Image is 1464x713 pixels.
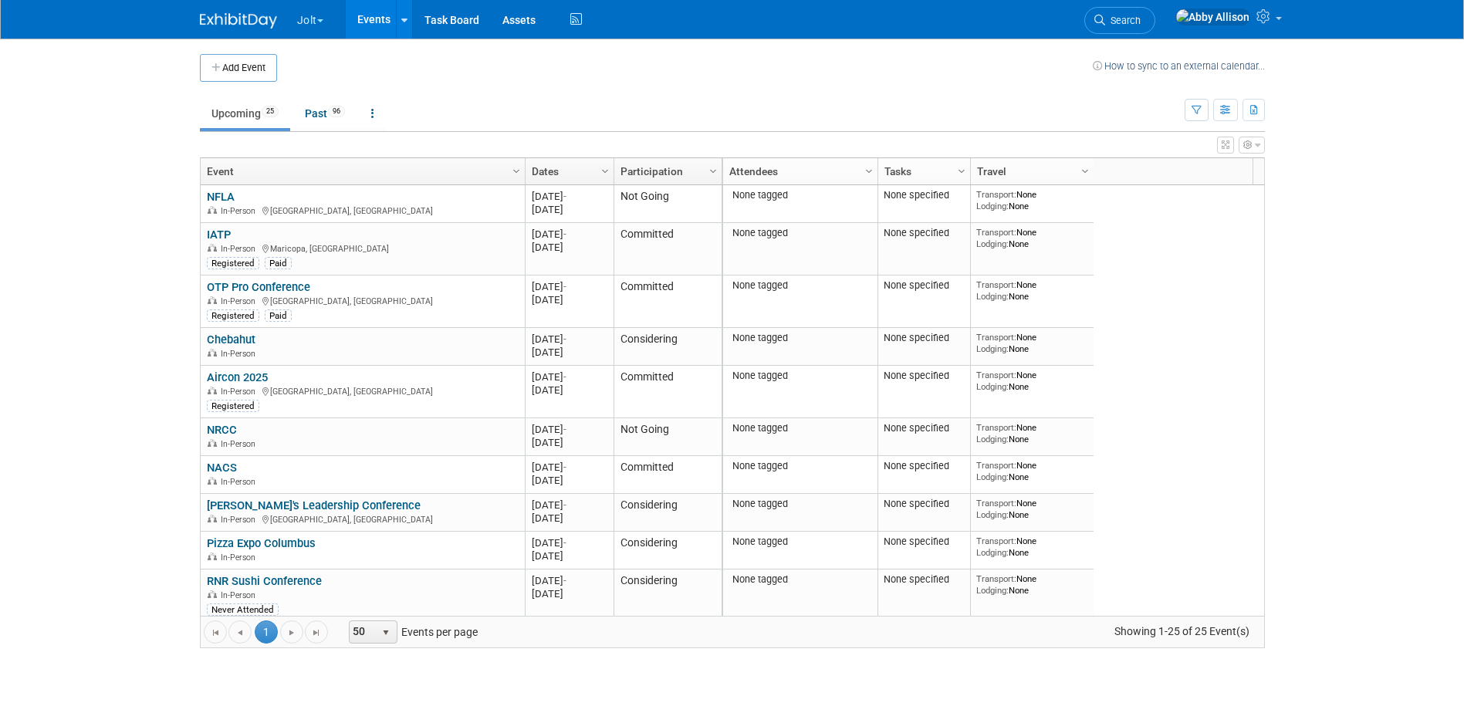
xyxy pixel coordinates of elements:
[207,512,518,525] div: [GEOGRAPHIC_DATA], [GEOGRAPHIC_DATA]
[208,439,217,447] img: In-Person Event
[1079,165,1091,177] span: Column Settings
[207,204,518,217] div: [GEOGRAPHIC_DATA], [GEOGRAPHIC_DATA]
[532,384,607,397] div: [DATE]
[234,627,246,639] span: Go to the previous page
[532,587,607,600] div: [DATE]
[329,620,493,644] span: Events per page
[976,189,1016,200] span: Transport:
[1077,158,1094,181] a: Column Settings
[705,158,722,181] a: Column Settings
[200,99,290,128] a: Upcoming25
[207,257,259,269] div: Registered
[976,238,1009,249] span: Lodging:
[207,498,421,512] a: [PERSON_NAME]'s Leadership Conference
[207,423,237,437] a: NRCC
[614,494,722,532] td: Considering
[860,158,877,181] a: Column Settings
[620,158,712,184] a: Participation
[532,158,604,184] a: Dates
[884,279,964,292] div: None specified
[265,257,292,269] div: Paid
[221,387,260,397] span: In-Person
[221,590,260,600] span: In-Person
[532,228,607,241] div: [DATE]
[563,424,566,435] span: -
[563,281,566,292] span: -
[976,291,1009,302] span: Lodging:
[976,573,1016,584] span: Transport:
[614,185,722,223] td: Not Going
[380,627,392,639] span: select
[1093,60,1265,72] a: How to sync to an external calendar...
[532,333,607,346] div: [DATE]
[532,498,607,512] div: [DATE]
[207,461,237,475] a: NACS
[532,436,607,449] div: [DATE]
[310,627,323,639] span: Go to the last page
[280,620,303,644] a: Go to the next page
[207,228,231,242] a: IATP
[532,241,607,254] div: [DATE]
[510,165,522,177] span: Column Settings
[208,296,217,304] img: In-Person Event
[976,434,1009,444] span: Lodging:
[532,190,607,203] div: [DATE]
[532,423,607,436] div: [DATE]
[532,370,607,384] div: [DATE]
[976,536,1016,546] span: Transport:
[328,106,345,117] span: 96
[884,227,964,239] div: None specified
[265,309,292,322] div: Paid
[729,573,871,586] div: None tagged
[262,106,279,117] span: 25
[532,280,607,293] div: [DATE]
[221,296,260,306] span: In-Person
[884,573,964,586] div: None specified
[208,515,217,522] img: In-Person Event
[221,244,260,254] span: In-Person
[305,620,328,644] a: Go to the last page
[208,552,217,560] img: In-Person Event
[207,309,259,322] div: Registered
[976,370,1087,392] div: None None
[221,477,260,487] span: In-Person
[953,158,970,181] a: Column Settings
[884,158,960,184] a: Tasks
[200,13,277,29] img: ExhibitDay
[563,191,566,202] span: -
[976,498,1087,520] div: None None
[563,499,566,511] span: -
[707,165,719,177] span: Column Settings
[207,190,235,204] a: NFLA
[729,536,871,548] div: None tagged
[976,573,1087,596] div: None None
[729,332,871,344] div: None tagged
[955,165,968,177] span: Column Settings
[976,498,1016,509] span: Transport:
[204,620,227,644] a: Go to the first page
[207,603,279,616] div: Never Attended
[976,279,1016,290] span: Transport:
[532,574,607,587] div: [DATE]
[884,422,964,434] div: None specified
[976,201,1009,211] span: Lodging:
[209,627,221,639] span: Go to the first page
[976,332,1016,343] span: Transport:
[350,621,376,643] span: 50
[532,549,607,563] div: [DATE]
[976,370,1016,380] span: Transport:
[221,552,260,563] span: In-Person
[976,536,1087,558] div: None None
[614,223,722,275] td: Committed
[614,366,722,418] td: Committed
[976,422,1016,433] span: Transport:
[532,461,607,474] div: [DATE]
[884,536,964,548] div: None specified
[207,400,259,412] div: Registered
[532,512,607,525] div: [DATE]
[976,471,1009,482] span: Lodging:
[614,569,722,622] td: Considering
[976,227,1016,238] span: Transport:
[614,328,722,366] td: Considering
[599,165,611,177] span: Column Settings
